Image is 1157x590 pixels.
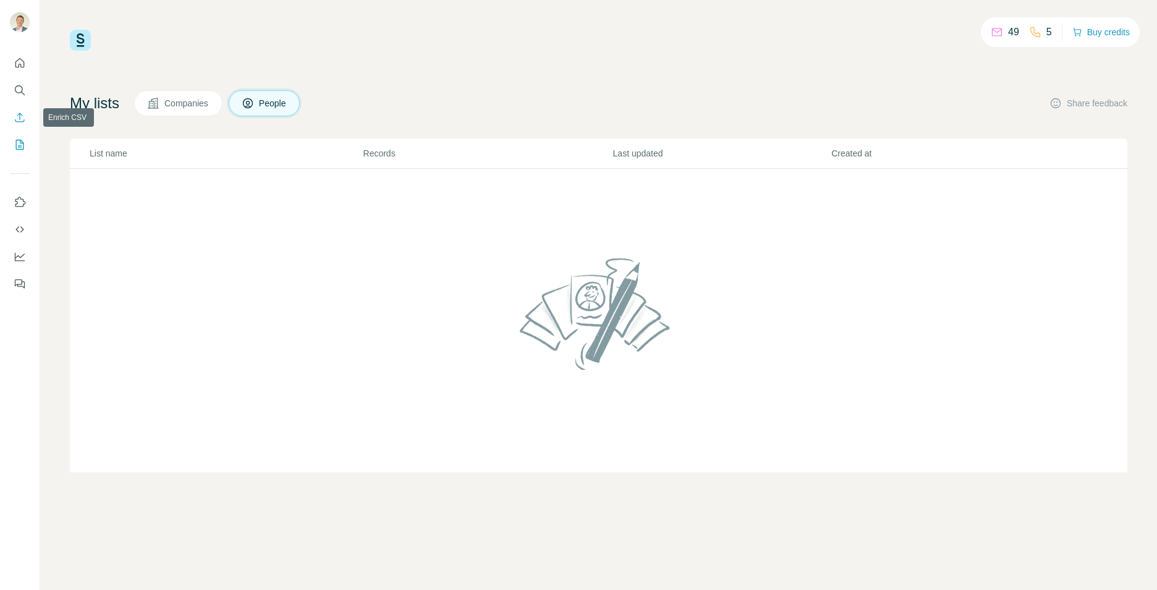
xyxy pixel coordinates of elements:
button: Enrich CSV [10,106,30,129]
p: 49 [1008,25,1019,40]
p: List name [90,147,362,160]
button: Feedback [10,273,30,295]
button: Quick start [10,52,30,74]
img: Surfe Logo [70,30,91,51]
button: Dashboard [10,246,30,268]
p: Records [363,147,612,160]
button: My lists [10,134,30,156]
button: Share feedback [1049,97,1127,109]
h4: My lists [70,93,119,113]
button: Search [10,79,30,101]
button: Use Surfe API [10,218,30,241]
span: People [259,97,287,109]
button: Use Surfe on LinkedIn [10,191,30,213]
p: 5 [1046,25,1052,40]
img: No lists found [515,247,683,380]
button: Buy credits [1072,24,1130,41]
img: Avatar [10,12,30,32]
p: Created at [831,147,1049,160]
p: Last updated [613,147,831,160]
span: Companies [164,97,210,109]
